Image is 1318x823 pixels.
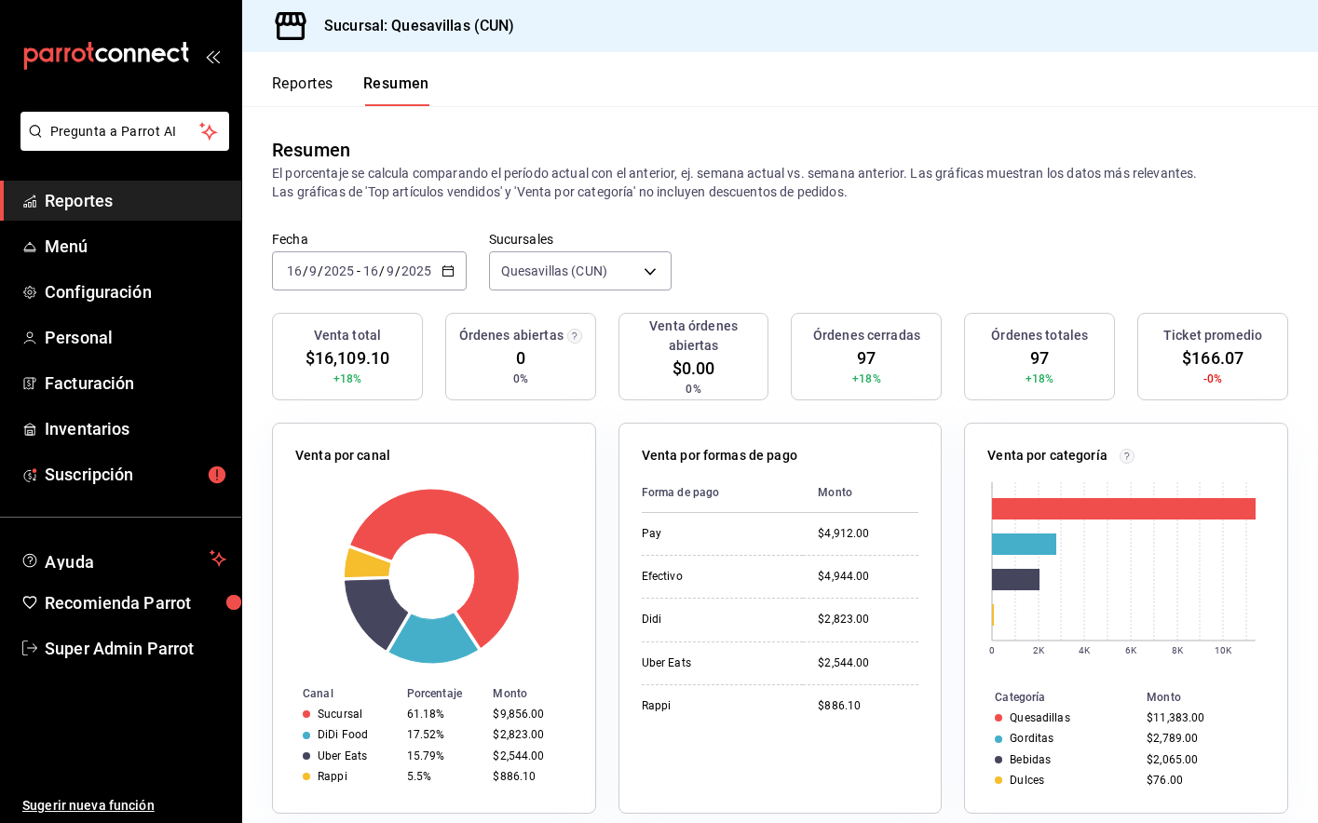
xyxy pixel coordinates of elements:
input: ---- [401,263,432,278]
div: $2,544.00 [493,749,564,762]
span: Sugerir nueva función [22,796,226,816]
span: $0.00 [673,356,715,381]
span: Facturación [45,371,226,396]
div: $2,823.00 [493,728,564,741]
div: Uber Eats [318,749,367,762]
div: $2,065.00 [1147,753,1257,766]
span: 0 [516,345,525,371]
div: Efectivo [642,569,789,585]
div: Resumen [272,136,350,164]
span: 0% [686,381,700,398]
span: Suscripción [45,462,226,487]
input: -- [386,263,395,278]
p: El porcentaje se calcula comparando el período actual con el anterior, ej. semana actual vs. sema... [272,164,1288,201]
text: 4K [1079,645,1091,655]
div: $886.10 [493,770,564,783]
p: Venta por categoría [987,446,1107,465]
a: Pregunta a Parrot AI [13,135,229,155]
button: Pregunta a Parrot AI [20,112,229,151]
span: -0% [1203,371,1222,387]
div: Didi [642,612,789,627]
p: Venta por formas de pago [642,446,797,465]
th: Monto [1139,687,1287,708]
h3: Órdenes abiertas [459,326,564,345]
div: Bebidas [1010,753,1051,766]
span: +18% [1026,371,1054,387]
th: Forma de pago [642,473,804,513]
th: Canal [273,683,400,704]
div: $2,789.00 [1147,732,1257,745]
span: +18% [333,371,362,387]
div: Dulces [1010,774,1044,787]
th: Porcentaje [400,683,486,704]
span: Pregunta a Parrot AI [50,122,200,142]
button: Resumen [363,74,429,106]
h3: Órdenes cerradas [813,326,920,345]
input: -- [286,263,303,278]
div: 61.18% [407,708,479,721]
div: 5.5% [407,770,479,783]
h3: Sucursal: Quesavillas (CUN) [309,15,515,37]
text: 6K [1125,645,1137,655]
text: 8K [1172,645,1184,655]
h3: Venta total [314,326,381,345]
input: -- [362,263,379,278]
label: Sucursales [489,233,673,246]
div: $76.00 [1147,774,1257,787]
div: Gorditas [1010,732,1053,745]
span: / [379,263,385,278]
text: 2K [1033,645,1045,655]
span: Reportes [45,188,226,213]
div: DiDi Food [318,728,368,741]
h3: Venta órdenes abiertas [627,317,761,356]
span: Inventarios [45,416,226,441]
label: Fecha [272,233,467,246]
input: ---- [323,263,355,278]
span: 97 [857,345,876,371]
input: -- [308,263,318,278]
span: Super Admin Parrot [45,636,226,661]
div: Uber Eats [642,655,789,671]
span: 0% [513,371,528,387]
span: Menú [45,234,226,259]
span: / [395,263,401,278]
p: Venta por canal [295,446,390,465]
div: navigation tabs [272,74,429,106]
span: $16,109.10 [306,345,389,371]
text: 10K [1215,645,1232,655]
span: - [357,263,360,278]
div: Pay [642,526,789,542]
div: $2,823.00 [818,612,918,627]
div: Sucursal [318,708,362,721]
span: 97 [1030,345,1049,371]
div: $2,544.00 [818,655,918,671]
span: Recomienda Parrot [45,590,226,615]
div: Rappi [318,770,347,783]
span: +18% [852,371,881,387]
div: $4,912.00 [818,526,918,542]
th: Monto [803,473,918,513]
span: Quesavillas (CUN) [501,262,607,280]
div: 15.79% [407,749,479,762]
div: $886.10 [818,698,918,714]
button: open_drawer_menu [205,48,220,63]
div: $11,383.00 [1147,711,1257,724]
h3: Ticket promedio [1163,326,1262,345]
th: Monto [485,683,594,704]
span: Personal [45,325,226,350]
span: Ayuda [45,547,202,570]
h3: Órdenes totales [991,326,1088,345]
span: / [303,263,308,278]
div: $9,856.00 [493,708,564,721]
div: $4,944.00 [818,569,918,585]
span: Configuración [45,279,226,304]
button: Reportes [272,74,333,106]
span: / [318,263,323,278]
div: Rappi [642,698,789,714]
div: 17.52% [407,728,479,741]
th: Categoría [965,687,1139,708]
div: Quesadillas [1010,711,1069,724]
text: 0 [989,645,995,655]
span: $166.07 [1182,345,1243,371]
